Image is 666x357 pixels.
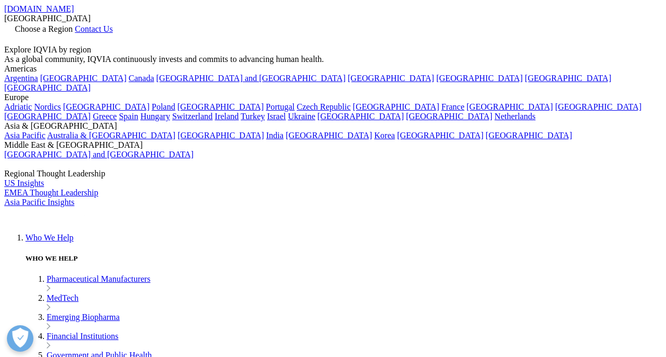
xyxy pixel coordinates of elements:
div: Europe [4,93,662,102]
a: [DOMAIN_NAME] [4,4,74,13]
a: [GEOGRAPHIC_DATA] [467,102,553,111]
a: [GEOGRAPHIC_DATA] [4,112,91,121]
h5: WHO WE HELP [25,254,662,263]
div: As a global community, IQVIA continuously invests and commits to advancing human health. [4,55,662,64]
a: Australia & [GEOGRAPHIC_DATA] [47,131,175,140]
a: France [441,102,465,111]
a: [GEOGRAPHIC_DATA] and [GEOGRAPHIC_DATA] [4,150,193,159]
a: Czech Republic [297,102,351,111]
a: [GEOGRAPHIC_DATA] [525,74,611,83]
a: [GEOGRAPHIC_DATA] [177,131,264,140]
a: [GEOGRAPHIC_DATA] [406,112,492,121]
a: [GEOGRAPHIC_DATA] [317,112,404,121]
a: [GEOGRAPHIC_DATA] [40,74,127,83]
a: Who We Help [25,233,74,242]
a: Hungary [140,112,170,121]
a: Nordics [34,102,61,111]
a: Spain [119,112,138,121]
a: [GEOGRAPHIC_DATA] [436,74,522,83]
a: MedTech [47,293,78,302]
a: [GEOGRAPHIC_DATA] [348,74,434,83]
a: [GEOGRAPHIC_DATA] [177,102,264,111]
a: [GEOGRAPHIC_DATA] [353,102,439,111]
div: Regional Thought Leadership [4,169,662,178]
a: EMEA Thought Leadership [4,188,98,197]
a: Israel [267,112,286,121]
span: Choose a Region [15,24,73,33]
button: Open Preferences [7,325,33,352]
a: [GEOGRAPHIC_DATA] and [GEOGRAPHIC_DATA] [156,74,345,83]
a: India [266,131,283,140]
a: Greece [93,112,117,121]
a: Contact Us [75,24,113,33]
div: Middle East & [GEOGRAPHIC_DATA] [4,140,662,150]
a: Asia Pacific [4,131,46,140]
a: [GEOGRAPHIC_DATA] [286,131,372,140]
div: Americas [4,64,662,74]
a: Canada [129,74,154,83]
a: Poland [152,102,175,111]
a: Portugal [266,102,295,111]
a: Adriatic [4,102,32,111]
a: Argentina [4,74,38,83]
a: Ireland [215,112,238,121]
a: [GEOGRAPHIC_DATA] [4,83,91,92]
a: Asia Pacific Insights [4,198,74,207]
a: Financial Institutions [47,332,119,341]
a: Ukraine [288,112,316,121]
a: Turkey [241,112,265,121]
a: Korea [374,131,395,140]
div: [GEOGRAPHIC_DATA] [4,14,662,23]
a: Netherlands [494,112,535,121]
a: Emerging Biopharma [47,313,120,322]
img: IQVIA Healthcare Information Technology and Pharma Clinical Research Company [4,207,89,222]
div: Asia & [GEOGRAPHIC_DATA] [4,121,662,131]
div: Explore IQVIA by region [4,45,662,55]
a: [GEOGRAPHIC_DATA] [397,131,483,140]
a: US Insights [4,178,44,188]
a: [GEOGRAPHIC_DATA] [555,102,642,111]
a: [GEOGRAPHIC_DATA] [63,102,149,111]
a: [GEOGRAPHIC_DATA] [486,131,572,140]
a: Switzerland [172,112,212,121]
a: Pharmaceutical Manufacturers [47,274,150,283]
